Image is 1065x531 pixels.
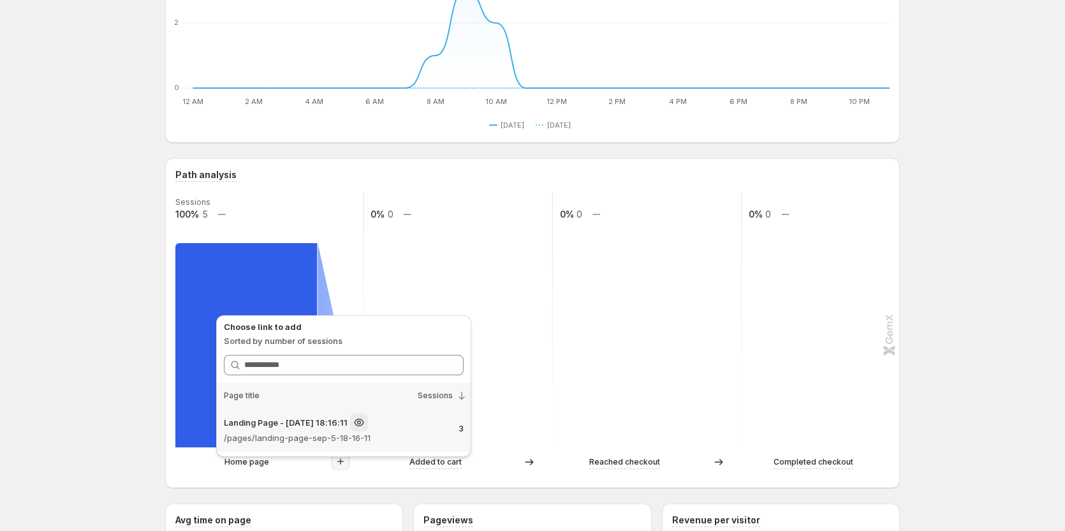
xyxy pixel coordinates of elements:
[669,97,687,106] text: 4 PM
[174,18,179,27] text: 2
[245,97,263,106] text: 2 AM
[409,456,462,468] p: Added to cart
[182,97,203,106] text: 12 AM
[423,514,473,527] h3: Pageviews
[175,168,237,181] h3: Path analysis
[427,97,444,106] text: 8 AM
[577,209,582,220] text: 0
[849,97,870,106] text: 10 PM
[224,320,464,333] p: Choose link to add
[749,209,763,220] text: 0%
[371,209,385,220] text: 0%
[224,456,269,468] p: Home page
[224,431,449,444] p: /pages/landing-page-sep-5-18-16-11
[459,424,464,434] p: 3
[388,209,393,220] text: 0
[536,117,576,133] button: [DATE]
[224,334,464,347] p: Sorted by number of sessions
[501,120,524,130] span: [DATE]
[774,456,853,468] p: Completed checkout
[175,209,199,220] text: 100%
[175,514,251,527] h3: Avg time on page
[224,391,260,401] span: Page title
[418,391,453,401] span: Sessions
[547,120,571,130] span: [DATE]
[489,117,529,133] button: [DATE]
[790,97,807,106] text: 8 PM
[175,197,210,207] text: Sessions
[560,209,574,220] text: 0%
[305,97,323,106] text: 4 AM
[730,97,747,106] text: 6 PM
[174,83,179,92] text: 0
[224,416,348,429] p: Landing Page - [DATE] 18:16:11
[608,97,626,106] text: 2 PM
[765,209,771,220] text: 0
[202,209,208,220] text: 5
[672,514,760,527] h3: Revenue per visitor
[589,456,660,468] p: Reached checkout
[547,97,567,106] text: 12 PM
[365,97,384,106] text: 6 AM
[485,97,507,106] text: 10 AM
